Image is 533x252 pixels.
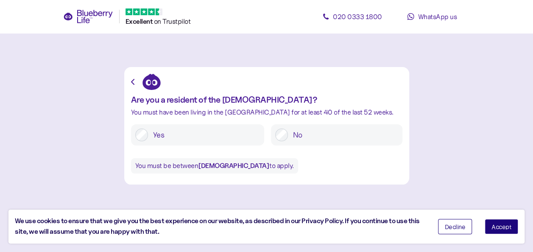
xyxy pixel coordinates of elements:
div: We use cookies to ensure that we give you the best experience on our website, as described in our... [15,216,425,237]
div: You must have been living in the [GEOGRAPHIC_DATA] for at least 40 of the last 52 weeks. [131,109,402,116]
span: Accept [491,224,511,230]
a: WhatsApp us [394,8,470,25]
label: Yes [148,129,260,141]
a: 020 0333 1800 [314,8,391,25]
span: on Trustpilot [154,17,191,25]
b: [DEMOGRAPHIC_DATA] [198,162,269,170]
button: Accept cookies [485,219,518,234]
span: Excellent ️ [126,17,154,25]
button: Decline cookies [438,219,472,234]
div: You must be between to apply. [131,158,298,174]
div: Are you a resident of the [DEMOGRAPHIC_DATA]? [131,95,402,104]
span: WhatsApp us [418,12,457,21]
span: Decline [445,224,466,230]
span: 020 0333 1800 [333,12,382,21]
label: No [288,129,398,141]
